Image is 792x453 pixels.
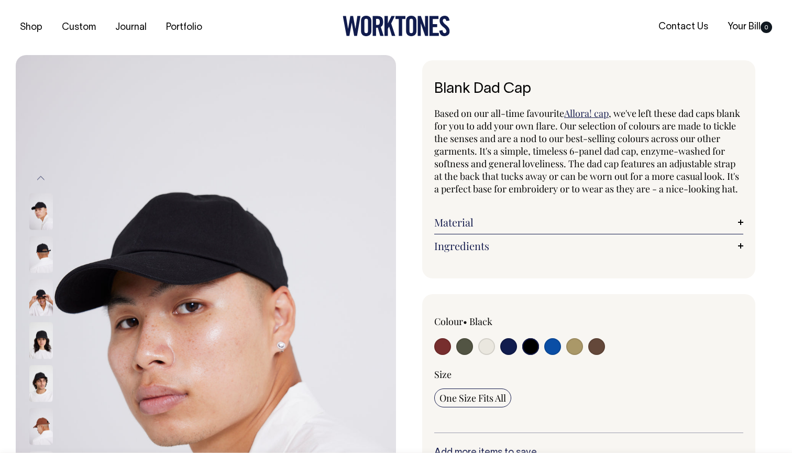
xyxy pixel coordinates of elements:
a: Custom [58,19,100,36]
span: 0 [761,21,772,33]
span: Based on our all-time favourite [434,107,564,120]
img: black [29,365,53,402]
a: Shop [16,19,47,36]
a: Portfolio [162,19,206,36]
img: chocolate [29,408,53,445]
a: Contact Us [654,18,712,36]
img: black [29,236,53,273]
a: Material [434,216,743,229]
span: , we've left these dad caps blank for you to add your own flare. Our selection of colours are mad... [434,107,740,195]
img: black [29,322,53,359]
a: Journal [111,19,151,36]
div: Colour [434,315,558,328]
a: Your Bill0 [723,18,776,36]
label: Black [469,315,492,328]
a: Ingredients [434,240,743,252]
a: Allora! cap [564,107,609,120]
button: Previous [33,167,49,190]
img: black [29,193,53,230]
h1: Blank Dad Cap [434,81,743,98]
div: Size [434,368,743,381]
span: • [463,315,467,328]
span: One Size Fits All [439,392,506,404]
img: black [29,279,53,316]
input: One Size Fits All [434,389,511,407]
